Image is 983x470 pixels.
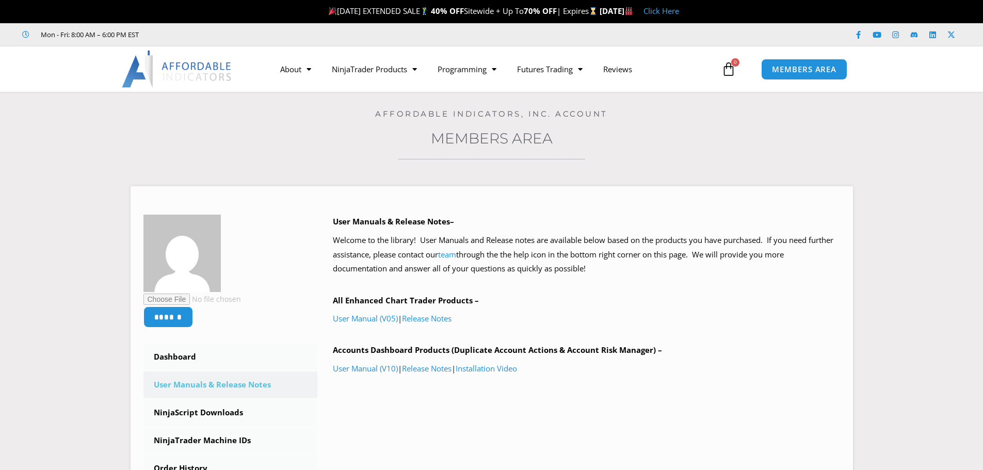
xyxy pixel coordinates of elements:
[333,295,479,305] b: All Enhanced Chart Trader Products –
[333,363,398,374] a: User Manual (V10)
[38,28,139,41] span: Mon - Fri: 8:00 AM – 6:00 PM EST
[772,66,836,73] span: MEMBERS AREA
[375,109,608,119] a: Affordable Indicators, Inc. Account
[761,59,847,80] a: MEMBERS AREA
[329,7,336,15] img: 🎉
[333,313,398,323] a: User Manual (V05)
[600,6,633,16] strong: [DATE]
[438,249,456,260] a: team
[456,363,517,374] a: Installation Video
[589,7,597,15] img: ⌛
[333,312,840,326] p: |
[321,57,427,81] a: NinjaTrader Products
[333,345,662,355] b: Accounts Dashboard Products (Duplicate Account Actions & Account Risk Manager) –
[153,29,308,40] iframe: Customer reviews powered by Trustpilot
[333,362,840,376] p: | |
[143,371,318,398] a: User Manuals & Release Notes
[143,399,318,426] a: NinjaScript Downloads
[427,57,507,81] a: Programming
[431,6,464,16] strong: 40% OFF
[593,57,642,81] a: Reviews
[643,6,679,16] a: Click Here
[122,51,233,88] img: LogoAI | Affordable Indicators – NinjaTrader
[143,427,318,454] a: NinjaTrader Machine IDs
[731,58,739,67] span: 0
[270,57,719,81] nav: Menu
[270,57,321,81] a: About
[333,216,454,226] b: User Manuals & Release Notes–
[625,7,633,15] img: 🏭
[431,129,553,147] a: Members Area
[143,215,221,292] img: ce5c3564b8d766905631c1cffdfddf4fd84634b52f3d98752d85c5da480e954d
[143,344,318,370] a: Dashboard
[333,233,840,277] p: Welcome to the library! User Manuals and Release notes are available below based on the products ...
[507,57,593,81] a: Futures Trading
[421,7,428,15] img: 🏌️‍♂️
[524,6,557,16] strong: 70% OFF
[402,363,452,374] a: Release Notes
[402,313,452,323] a: Release Notes
[326,6,600,16] span: [DATE] EXTENDED SALE Sitewide + Up To | Expires
[706,54,751,84] a: 0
